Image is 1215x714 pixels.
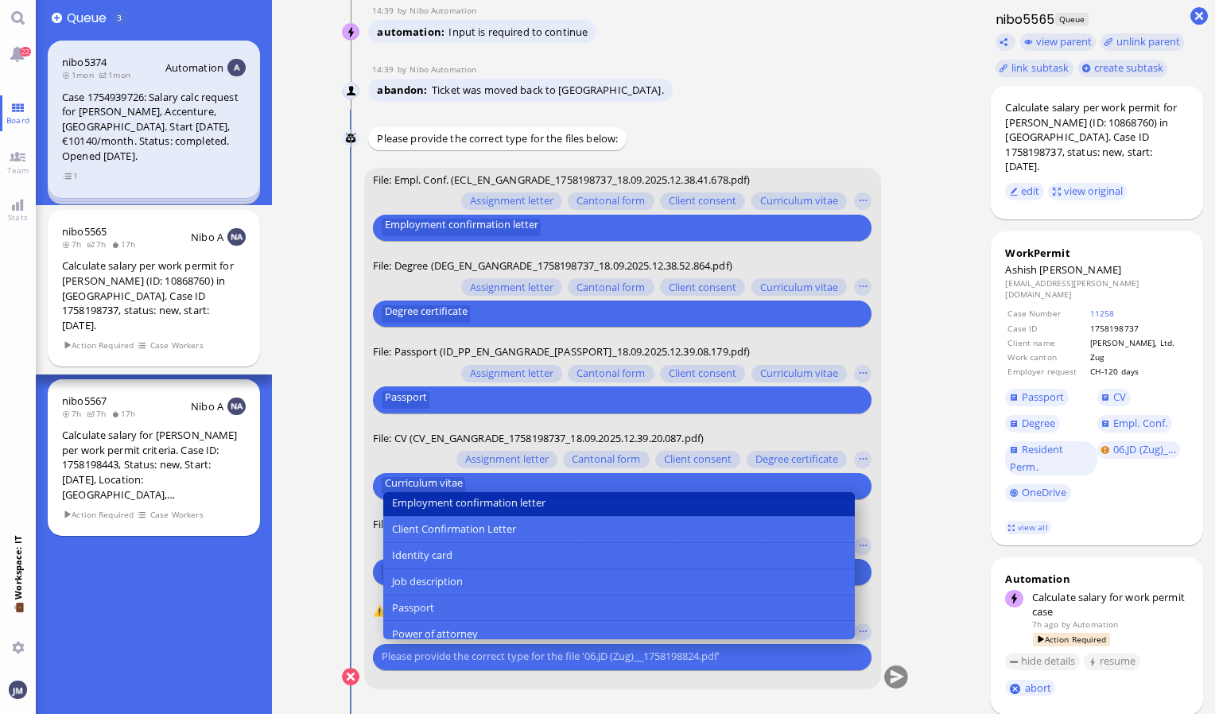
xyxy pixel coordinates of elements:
[1005,653,1080,670] button: hide details
[62,408,87,419] span: 7h
[1100,33,1185,51] button: unlink parent
[664,453,732,466] span: Client consent
[392,521,516,537] span: Client Confirmation Letter
[470,367,553,380] span: Assignment letter
[568,192,654,210] button: Cantonal form
[1113,416,1167,430] span: Empl. Conf.
[383,621,855,647] button: Power of attorney
[568,365,654,382] button: Cantonal form
[392,547,452,564] span: Identity card
[760,281,838,293] span: Curriculum vitae
[149,508,204,522] span: Case Workers
[383,543,855,569] button: Identity card
[660,192,745,210] button: Client consent
[87,408,111,419] span: 7h
[62,55,107,69] a: nibo5374
[1089,336,1187,349] td: [PERSON_NAME], Ltd.
[1055,13,1088,26] span: Queue
[382,391,429,409] button: Passport
[343,24,360,41] img: Nibo Automation
[1089,351,1187,363] td: Zug
[1011,60,1069,75] span: link subtask
[385,391,427,409] span: Passport
[368,127,627,150] div: Please provide the correct type for the files below:
[62,428,246,502] div: Calculate salary for [PERSON_NAME] per work permit criteria. Case ID: 1758198443, Status: new, St...
[1022,390,1065,404] span: Passport
[470,195,553,208] span: Assignment letter
[751,365,847,382] button: Curriculum vitae
[996,33,1016,51] button: Copy ticket nibo5565 link to clipboard
[1007,351,1087,363] td: Work canton
[1090,308,1115,319] a: 11258
[52,13,62,23] button: Add
[2,114,33,126] span: Board
[373,431,704,445] span: File: CV (CV_EN_GANGRADE_1758198737_18.09.2025.12.39.20.087.pdf)
[373,517,778,531] span: File: Resident Perm. (ID_RP_DE_GANGRADE_1758198737_18.09.2025.12.39.32.361.pdf)
[62,239,87,250] span: 7h
[991,10,1054,29] h1: nibo5565
[1062,619,1070,630] span: by
[67,9,112,27] span: Queue
[573,453,641,466] span: Cantonal form
[63,508,134,522] span: Action Required
[392,573,463,590] span: Job description
[63,339,134,352] span: Action Required
[1033,633,1110,646] span: Action Required
[382,477,465,495] button: Curriculum vitae
[372,5,398,16] span: 14:39
[1113,442,1176,456] span: 06.JD (Zug)_...
[1007,336,1087,349] td: Client name
[373,258,732,273] span: File: Degree (DEG_EN_GANGRADE_1758198737_18.09.2025.12.38.52.864.pdf)
[1089,322,1187,335] td: 1758198737
[410,5,476,16] span: automation@nibo.ai
[377,83,432,97] span: abandon
[372,64,398,75] span: 14:39
[373,172,751,186] span: File: Empl. Conf. (ECL_EN_GANGRADE_1758198737_18.09.2025.12.38.41.678.pdf)
[4,211,32,223] span: Stats
[1005,484,1071,502] a: OneDrive
[392,495,545,511] span: Employment confirmation letter
[343,83,360,100] img: Nibo Automation
[62,258,246,332] div: Calculate salary per work permit for [PERSON_NAME] (ID: 10868760) in [GEOGRAPHIC_DATA]. Case ID 1...
[568,278,654,296] button: Cantonal form
[461,278,562,296] button: Assignment letter
[1005,415,1059,433] a: Degree
[465,453,549,466] span: Assignment letter
[1007,322,1087,335] td: Case ID
[385,305,468,322] span: Degree certificate
[1113,390,1126,404] span: CV
[1010,442,1064,474] span: Resident Perm.
[1005,246,1189,260] div: WorkPermit
[383,491,855,517] button: Employment confirmation letter
[456,451,557,468] button: Assignment letter
[1007,307,1087,320] td: Case Number
[392,626,478,642] span: Power of attorney
[62,224,107,239] a: nibo5565
[382,648,859,665] input: Please provide the correct type for the file '06.JD (Zug)__1758198824.pdf'
[1005,389,1069,406] a: Passport
[1032,619,1059,630] span: 7h ago
[660,365,745,382] button: Client consent
[1005,521,1051,534] a: view all
[1005,441,1097,475] a: Resident Perm.
[448,25,588,39] span: Input is required to continue
[63,169,79,183] span: view 1 items
[62,394,107,408] a: nibo5567
[470,281,553,293] span: Assignment letter
[1005,100,1189,174] div: Calculate salary per work permit for [PERSON_NAME] (ID: 10868760) in [GEOGRAPHIC_DATA]. Case ID 1...
[12,600,24,635] span: 💼 Workspace: IT
[669,195,736,208] span: Client consent
[760,195,838,208] span: Curriculum vitae
[563,451,649,468] button: Cantonal form
[996,60,1073,77] task-group-action-menu: link subtask
[1005,572,1189,586] div: Automation
[1005,277,1189,301] dd: [EMAIL_ADDRESS][PERSON_NAME][DOMAIN_NAME]
[577,367,646,380] span: Cantonal form
[461,365,562,382] button: Assignment letter
[432,83,664,97] span: Ticket was moved back to [GEOGRAPHIC_DATA].
[1097,415,1172,433] a: Empl. Conf.
[99,69,135,80] span: 1mon
[382,564,469,581] button: Residence Permit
